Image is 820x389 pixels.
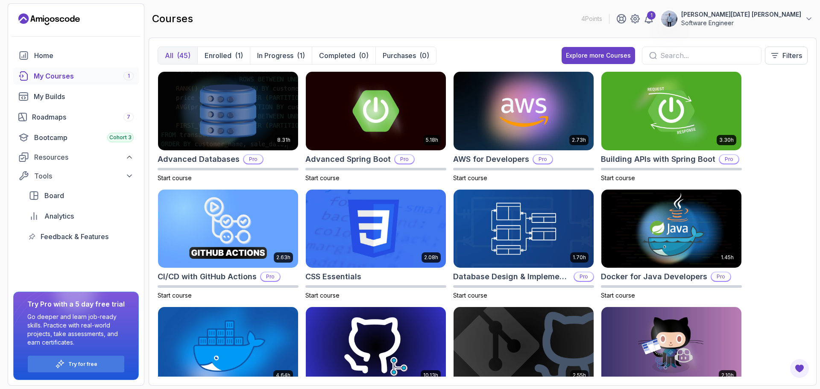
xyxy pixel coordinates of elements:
div: (45) [177,50,190,61]
span: Start course [305,292,340,299]
p: Go deeper and learn job-ready skills. Practice with real-world projects, take assessments, and ea... [27,313,125,347]
p: 2.63h [276,254,290,261]
img: CSS Essentials card [306,190,446,268]
div: (0) [359,50,369,61]
span: Board [44,190,64,201]
h2: courses [152,12,193,26]
p: All [165,50,173,61]
h2: AWS for Developers [453,153,529,165]
div: Tools [34,171,134,181]
p: 2.08h [424,254,438,261]
button: Filters [765,47,808,64]
p: 1.45h [721,254,734,261]
img: Database Design & Implementation card [454,190,594,268]
div: My Builds [34,91,134,102]
button: Enrolled(1) [197,47,250,64]
p: Pro [712,272,730,281]
p: In Progress [257,50,293,61]
button: Explore more Courses [562,47,635,64]
img: Git for Professionals card [306,307,446,386]
button: All(45) [158,47,197,64]
img: GitHub Toolkit card [601,307,741,386]
p: Software Engineer [681,19,801,27]
p: 2.55h [573,372,586,379]
a: roadmaps [13,108,139,126]
p: 5.18h [426,137,438,143]
p: 8.31h [277,137,290,143]
input: Search... [660,50,754,61]
span: Start course [305,174,340,181]
button: In Progress(1) [250,47,312,64]
h2: CSS Essentials [305,271,361,283]
img: Advanced Spring Boot card [306,72,446,150]
div: (1) [235,50,243,61]
div: 1 [647,11,656,20]
h2: Building APIs with Spring Boot [601,153,715,165]
p: Pro [261,272,280,281]
h2: Advanced Databases [158,153,240,165]
p: Purchases [383,50,416,61]
img: Building APIs with Spring Boot card [601,72,741,150]
div: (1) [297,50,305,61]
p: Enrolled [205,50,231,61]
a: home [13,47,139,64]
a: Landing page [18,12,80,26]
span: Analytics [44,211,74,221]
p: 3.30h [719,137,734,143]
button: Resources [13,149,139,165]
a: feedback [23,228,139,245]
p: 10.13h [423,372,438,379]
span: Start course [453,292,487,299]
p: [PERSON_NAME][DATE] [PERSON_NAME] [681,10,801,19]
a: bootcamp [13,129,139,146]
h2: CI/CD with GitHub Actions [158,271,257,283]
p: Filters [782,50,802,61]
span: Start course [601,174,635,181]
div: Bootcamp [34,132,134,143]
a: analytics [23,208,139,225]
button: Open Feedback Button [789,358,810,379]
div: (0) [419,50,429,61]
p: 2.10h [721,372,734,379]
div: My Courses [34,71,134,81]
a: courses [13,67,139,85]
button: user profile image[PERSON_NAME][DATE] [PERSON_NAME]Software Engineer [661,10,813,27]
p: Completed [319,50,355,61]
p: 4.64h [276,372,290,379]
span: Start course [601,292,635,299]
img: Docker for Java Developers card [601,190,741,268]
p: Pro [244,155,263,164]
span: Start course [158,292,192,299]
div: Resources [34,152,134,162]
button: Completed(0) [312,47,375,64]
img: Advanced Databases card [158,72,298,150]
p: 2.73h [572,137,586,143]
p: Pro [574,272,593,281]
img: Git & GitHub Fundamentals card [454,307,594,386]
p: Pro [720,155,738,164]
a: builds [13,88,139,105]
div: Explore more Courses [566,51,631,60]
a: Try for free [68,361,97,368]
span: Cohort 3 [109,134,132,141]
div: Home [34,50,134,61]
span: 1 [128,73,130,79]
h2: Advanced Spring Boot [305,153,391,165]
img: AWS for Developers card [454,72,594,150]
p: 1.70h [573,254,586,261]
button: Try for free [27,355,125,373]
img: user profile image [661,11,677,27]
button: Purchases(0) [375,47,436,64]
button: Tools [13,168,139,184]
img: Docker For Professionals card [158,307,298,386]
div: Roadmaps [32,112,134,122]
p: Pro [395,155,414,164]
img: CI/CD with GitHub Actions card [158,190,298,268]
a: board [23,187,139,204]
h2: Database Design & Implementation [453,271,570,283]
span: Start course [158,174,192,181]
span: 7 [127,114,130,120]
h2: Docker for Java Developers [601,271,707,283]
